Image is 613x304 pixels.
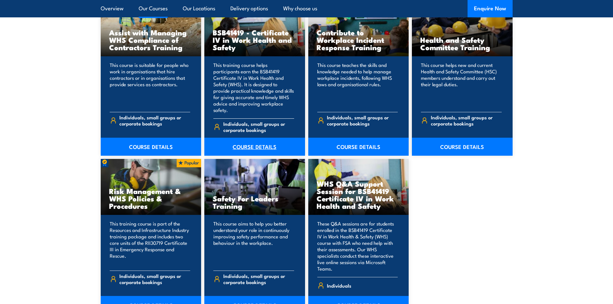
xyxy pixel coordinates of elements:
h3: Contribute to Workplace Incident Response Training [317,29,401,51]
span: Individuals, small groups or corporate bookings [223,121,294,133]
a: COURSE DETAILS [101,138,201,156]
p: This course teaches the skills and knowledge needed to help manage workplace incidents, following... [317,62,398,107]
a: COURSE DETAILS [204,138,305,156]
h3: Health and Safety Committee Training [420,36,504,51]
h3: Risk Management & WHS Policies & Procedures [109,187,193,209]
p: This course is suitable for people who work in organisations that hire contractors or in organisa... [110,62,190,107]
a: COURSE DETAILS [308,138,409,156]
h3: Safety For Leaders Training [213,195,297,209]
h3: BSB41419 - Certificate IV in Work Health and Safety [213,29,297,51]
h3: Assist with Managing WHS Compliance of Contractors Training [109,29,193,51]
p: This course helps new and current Health and Safety Committee (HSC) members understand and carry ... [421,62,502,107]
p: This training course is part of the Resources and Infrastructure Industry training package and in... [110,220,190,265]
p: These Q&A sessions are for students enrolled in the BSB41419 Certificate IV in Work Health & Safe... [317,220,398,272]
p: This course aims to help you better understand your role in continuously improving safety perform... [213,220,294,265]
span: Individuals, small groups or corporate bookings [119,114,190,126]
span: Individuals [327,281,351,290]
p: This training course helps participants earn the BSB41419 Certificate IV in Work Health and Safet... [213,62,294,113]
a: COURSE DETAILS [412,138,513,156]
span: Individuals, small groups or corporate bookings [119,273,190,285]
span: Individuals, small groups or corporate bookings [431,114,502,126]
h3: WHS Q&A Support Session for BSB41419 Certificate IV in Work Health and Safety [317,180,401,209]
span: Individuals, small groups or corporate bookings [223,273,294,285]
span: Individuals, small groups or corporate bookings [327,114,398,126]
